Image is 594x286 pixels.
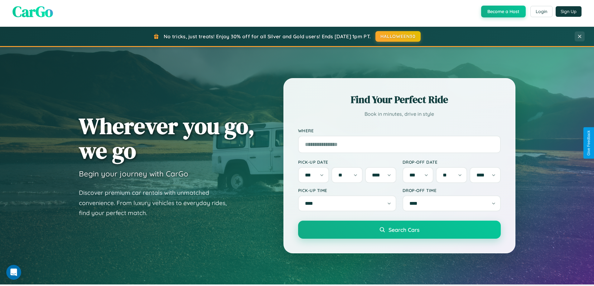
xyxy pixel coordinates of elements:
p: Book in minutes, drive in style [298,110,501,119]
iframe: Intercom live chat [6,265,21,280]
div: Give Feedback [587,130,591,156]
h1: Wherever you go, we go [79,114,255,163]
label: Pick-up Time [298,188,396,193]
label: Drop-off Time [403,188,501,193]
h3: Begin your journey with CarGo [79,169,188,178]
button: Login [530,6,553,17]
span: Search Cars [389,226,419,233]
span: No tricks, just treats! Enjoy 30% off for all Silver and Gold users! Ends [DATE] 1pm PT. [164,33,371,40]
button: Become a Host [481,6,526,17]
button: Sign Up [556,6,582,17]
label: Pick-up Date [298,159,396,165]
p: Discover premium car rentals with unmatched convenience. From luxury vehicles to everyday rides, ... [79,188,235,218]
span: CarGo [12,1,53,22]
button: Search Cars [298,221,501,239]
button: HALLOWEEN30 [375,31,421,42]
label: Drop-off Date [403,159,501,165]
h2: Find Your Perfect Ride [298,93,501,106]
label: Where [298,128,501,133]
